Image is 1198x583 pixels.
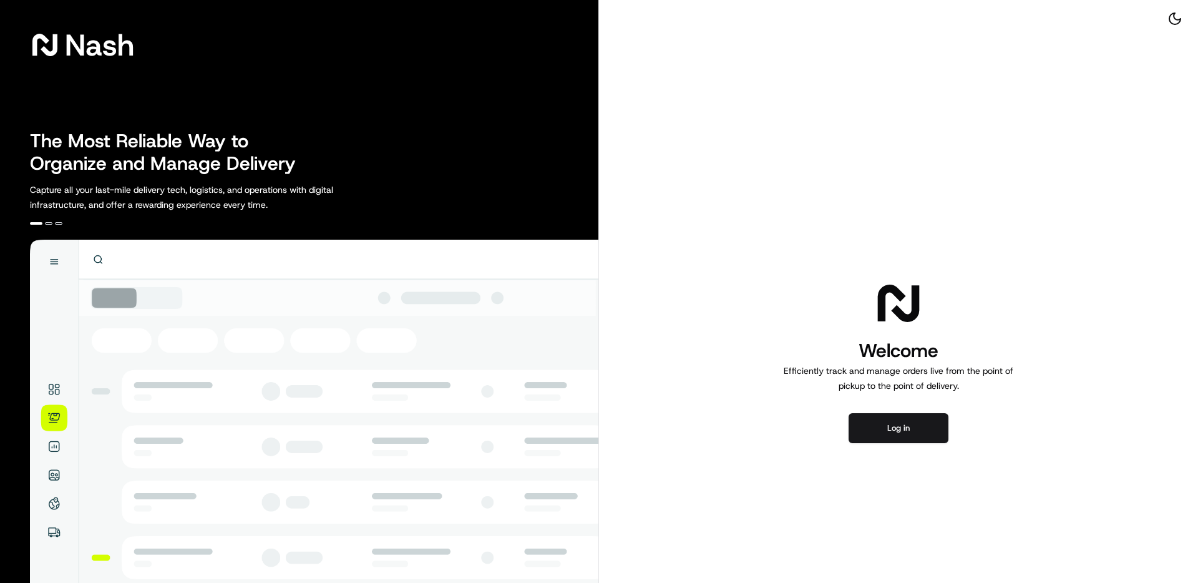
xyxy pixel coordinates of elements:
h1: Welcome [779,338,1018,363]
span: Nash [65,32,134,57]
p: Efficiently track and manage orders live from the point of pickup to the point of delivery. [779,363,1018,393]
button: Log in [849,413,948,443]
h2: The Most Reliable Way to Organize and Manage Delivery [30,130,309,175]
p: Capture all your last-mile delivery tech, logistics, and operations with digital infrastructure, ... [30,182,389,212]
